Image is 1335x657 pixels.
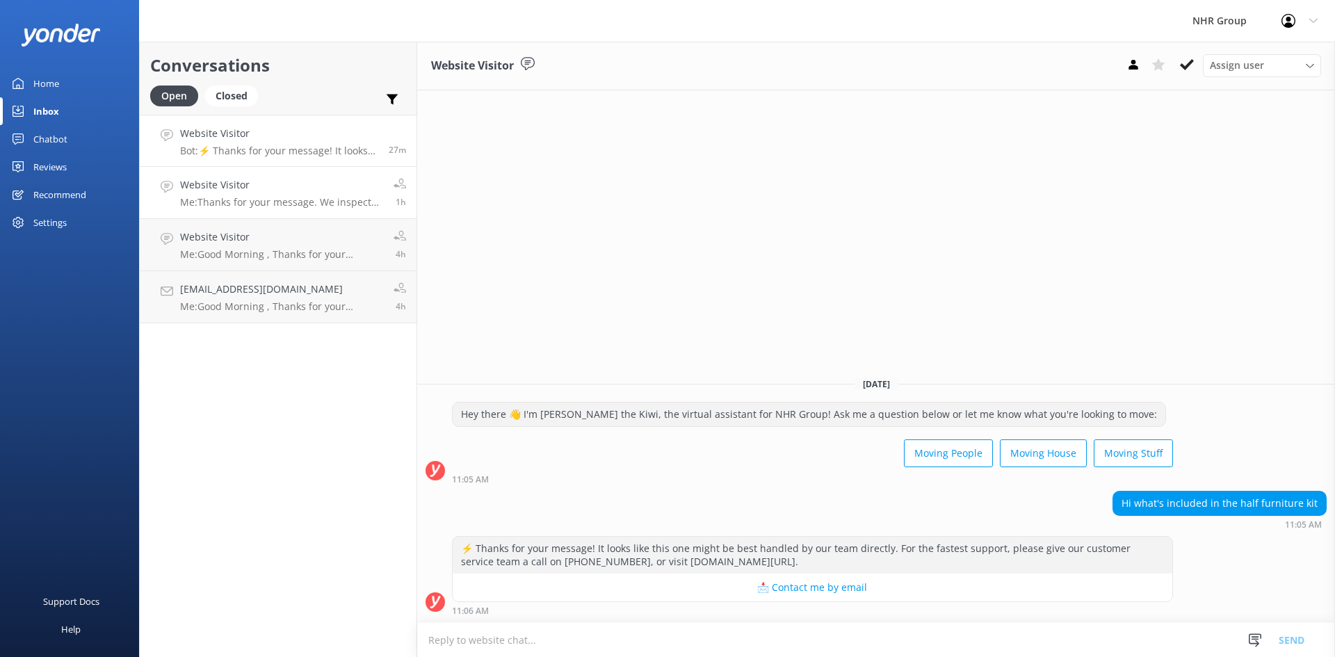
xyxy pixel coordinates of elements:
strong: 11:06 AM [452,607,489,615]
strong: 11:05 AM [452,476,489,484]
div: ⚡ Thanks for your message! It looks like this one might be best handled by our team directly. For... [453,537,1172,574]
a: [EMAIL_ADDRESS][DOMAIN_NAME]Me:Good Morning , Thanks for your message. would you mind providing y... [140,271,416,323]
div: Inbox [33,97,59,125]
span: [DATE] [855,378,898,390]
button: 📩 Contact me by email [453,574,1172,601]
a: Website VisitorMe:Thanks for your message. We inspect the vehicle on return and if the fuel is fu... [140,167,416,219]
div: Hi what's included in the half furniture kit [1113,492,1326,515]
a: Open [150,88,205,103]
div: Help [61,615,81,643]
span: Assign user [1210,58,1264,73]
button: Moving People [904,439,993,467]
a: Website VisitorBot:⚡ Thanks for your message! It looks like this one might be best handled by our... [140,115,416,167]
p: Me: Thanks for your message. We inspect the vehicle on return and if the fuel is full and there i... [180,196,383,209]
span: Sep 04 2025 09:35am (UTC +12:00) Pacific/Auckland [396,196,406,208]
button: Moving House [1000,439,1087,467]
div: Sep 04 2025 11:06am (UTC +12:00) Pacific/Auckland [452,606,1173,615]
div: Open [150,86,198,106]
h4: Website Visitor [180,126,378,141]
div: Assign User [1203,54,1321,76]
h2: Conversations [150,52,406,79]
p: Me: Good Morning , Thanks for your message. would you mind providing you contact number we will g... [180,300,383,313]
div: Sep 04 2025 11:05am (UTC +12:00) Pacific/Auckland [452,474,1173,484]
div: Settings [33,209,67,236]
div: Closed [205,86,258,106]
div: Reviews [33,153,67,181]
p: Me: Good Morning , Thanks for your message. May i ask where do you want to collect the van from ?... [180,248,383,261]
div: Chatbot [33,125,67,153]
p: Bot: ⚡ Thanks for your message! It looks like this one might be best handled by our team directly... [180,145,378,157]
div: Sep 04 2025 11:05am (UTC +12:00) Pacific/Auckland [1112,519,1327,529]
h3: Website Visitor [431,57,514,75]
div: Home [33,70,59,97]
span: Sep 04 2025 07:23am (UTC +12:00) Pacific/Auckland [396,248,406,260]
a: Closed [205,88,265,103]
span: Sep 04 2025 11:05am (UTC +12:00) Pacific/Auckland [389,144,406,156]
span: Sep 04 2025 07:22am (UTC +12:00) Pacific/Auckland [396,300,406,312]
div: Support Docs [43,587,99,615]
div: Hey there 👋 I'm [PERSON_NAME] the Kiwi, the virtual assistant for NHR Group! Ask me a question be... [453,403,1165,426]
button: Moving Stuff [1094,439,1173,467]
div: Recommend [33,181,86,209]
img: yonder-white-logo.png [21,24,101,47]
h4: [EMAIL_ADDRESS][DOMAIN_NAME] [180,282,383,297]
h4: Website Visitor [180,177,383,193]
h4: Website Visitor [180,229,383,245]
strong: 11:05 AM [1285,521,1322,529]
a: Website VisitorMe:Good Morning , Thanks for your message. May i ask where do you want to collect ... [140,219,416,271]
